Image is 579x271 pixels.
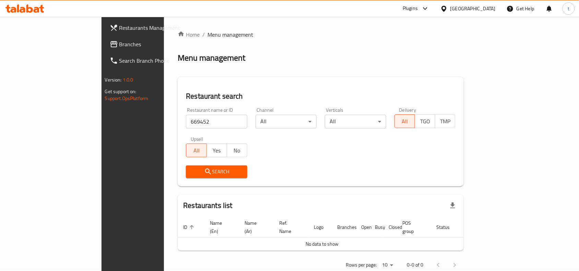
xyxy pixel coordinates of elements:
input: Search for restaurant name or ID.. [186,115,247,128]
div: Plugins [403,4,418,13]
label: Delivery [399,108,416,112]
th: Logo [308,217,332,238]
span: Yes [210,146,224,156]
span: Menu management [208,30,253,39]
div: All [256,115,317,128]
span: Name (En) [210,219,231,235]
h2: Restaurants list [183,200,232,211]
th: Branches [332,217,356,238]
span: Search [191,168,242,176]
button: Yes [206,144,227,157]
div: Export file [445,197,461,214]
a: Branches [104,36,198,52]
span: POS group [402,219,423,235]
p: 0-0 of 0 [407,261,423,269]
span: 1.0.0 [123,75,133,84]
li: / [202,30,205,39]
span: No [230,146,245,156]
button: Search [186,165,247,178]
span: Ref. Name [279,219,300,235]
span: Get support on: [105,87,137,96]
a: Support.OpsPlatform [105,94,149,103]
nav: breadcrumb [178,30,464,39]
p: Rows per page: [346,261,377,269]
span: Search Branch Phone [119,57,193,65]
button: No [227,144,247,157]
span: TMP [438,116,453,126]
span: All [189,146,204,156]
button: All [186,144,206,157]
span: Name (Ar) [245,219,265,235]
span: ID [183,223,196,231]
div: All [325,115,386,128]
span: Branches [119,40,193,48]
span: Restaurants Management [119,24,193,32]
div: [GEOGRAPHIC_DATA] [450,5,496,12]
span: Version: [105,75,122,84]
a: Restaurants Management [104,20,198,36]
span: TGO [418,116,433,126]
h2: Restaurant search [186,91,456,101]
button: All [394,114,415,128]
button: TMP [435,114,456,128]
span: No data to show [306,239,339,248]
div: Rows per page: [379,260,396,270]
th: Busy [369,217,383,238]
table: enhanced table [178,217,491,251]
a: Search Branch Phone [104,52,198,69]
span: Status [436,223,459,231]
h2: Menu management [178,52,245,63]
label: Upsell [191,137,203,141]
span: t [568,5,569,12]
span: All [398,116,412,126]
th: Closed [383,217,397,238]
button: TGO [415,114,435,128]
th: Open [356,217,369,238]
